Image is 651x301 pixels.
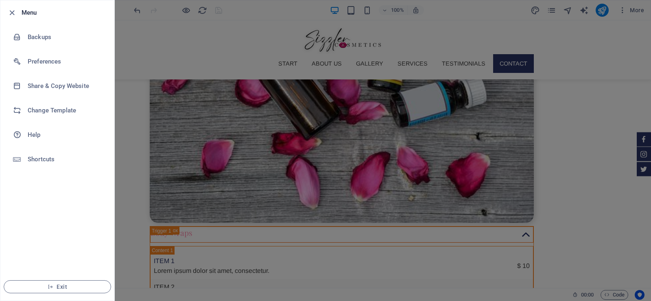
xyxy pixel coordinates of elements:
[28,57,103,66] h6: Preferences
[28,32,103,42] h6: Backups
[22,8,108,18] h6: Menu
[11,283,104,290] span: Exit
[28,105,103,115] h6: Change Template
[0,123,114,147] a: Help
[28,130,103,140] h6: Help
[4,280,111,293] button: Exit
[28,81,103,91] h6: Share & Copy Website
[28,154,103,164] h6: Shortcuts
